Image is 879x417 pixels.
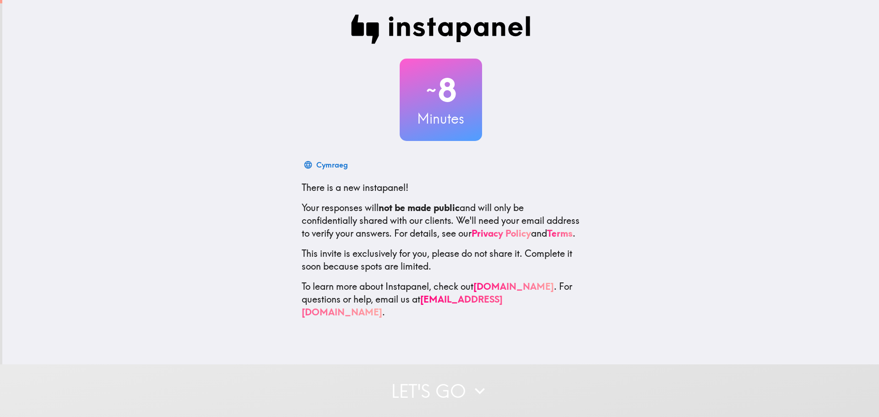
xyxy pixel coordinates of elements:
a: Privacy Policy [472,227,531,239]
a: Terms [547,227,573,239]
p: This invite is exclusively for you, please do not share it. Complete it soon because spots are li... [302,247,580,273]
img: Instapanel [351,15,531,44]
h3: Minutes [400,109,482,128]
a: [EMAIL_ADDRESS][DOMAIN_NAME] [302,293,503,318]
b: not be made public [379,202,460,213]
a: [DOMAIN_NAME] [473,281,554,292]
button: Cymraeg [302,156,352,174]
p: To learn more about Instapanel, check out . For questions or help, email us at . [302,280,580,319]
span: ~ [425,76,438,104]
p: Your responses will and will only be confidentially shared with our clients. We'll need your emai... [302,201,580,240]
div: Cymraeg [316,158,348,171]
span: There is a new instapanel! [302,182,408,193]
h2: 8 [400,71,482,109]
